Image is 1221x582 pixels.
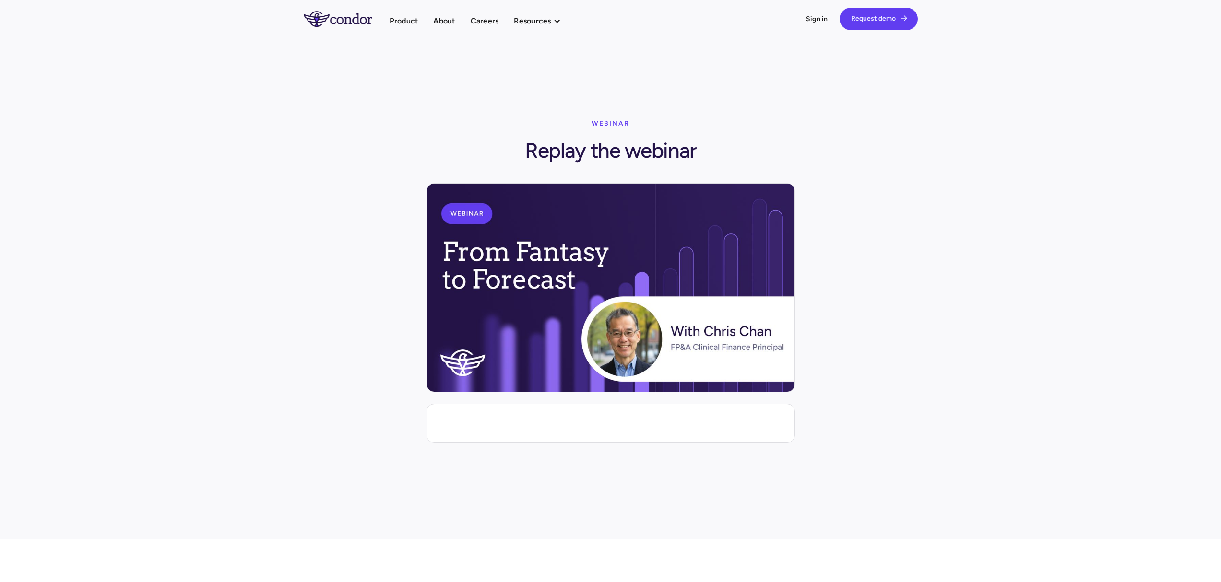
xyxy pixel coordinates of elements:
[900,14,907,22] span: 
[525,133,696,164] h1: Replay the webinar
[592,114,629,133] div: Webinar
[840,8,918,30] a: Request demo
[433,14,455,27] a: About
[514,14,551,27] div: Resources
[390,14,418,27] a: Product
[471,14,499,27] a: Careers
[806,14,828,24] a: Sign in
